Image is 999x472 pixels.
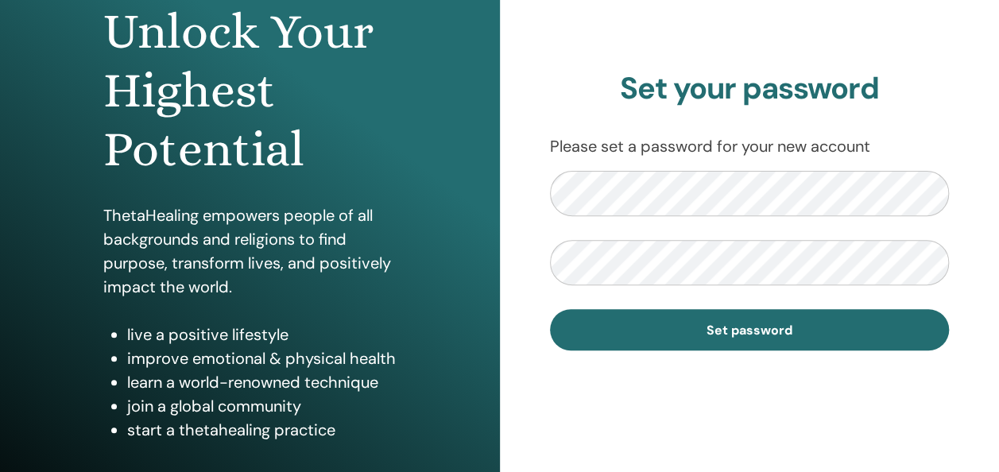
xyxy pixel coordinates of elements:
li: join a global community [127,394,397,418]
h2: Set your password [550,71,950,107]
li: live a positive lifestyle [127,323,397,346]
li: start a thetahealing practice [127,418,397,442]
button: Set password [550,309,950,350]
li: learn a world-renowned technique [127,370,397,394]
h1: Unlock Your Highest Potential [103,2,397,180]
p: ThetaHealing empowers people of all backgrounds and religions to find purpose, transform lives, a... [103,203,397,299]
span: Set password [707,322,792,339]
p: Please set a password for your new account [550,134,950,158]
li: improve emotional & physical health [127,346,397,370]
